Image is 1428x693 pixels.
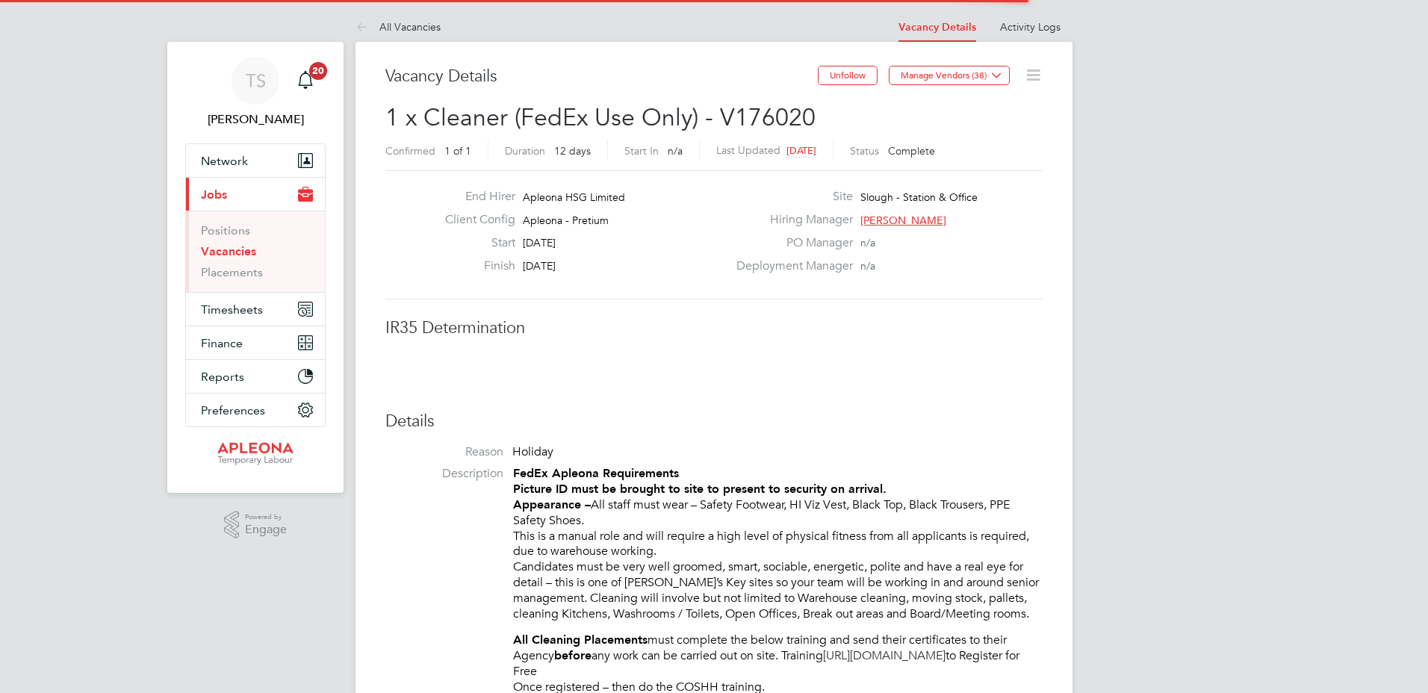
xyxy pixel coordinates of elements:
[512,444,553,459] span: Holiday
[385,144,435,158] label: Confirmed
[245,511,287,523] span: Powered by
[505,144,545,158] label: Duration
[186,211,325,292] div: Jobs
[186,394,325,426] button: Preferences
[727,212,853,228] label: Hiring Manager
[167,42,344,493] nav: Main navigation
[823,648,946,663] a: [URL][DOMAIN_NAME]
[433,189,515,205] label: End Hirer
[245,523,287,536] span: Engage
[716,143,780,157] label: Last Updated
[624,144,659,158] label: Start In
[860,214,946,227] span: [PERSON_NAME]
[727,189,853,205] label: Site
[727,235,853,251] label: PO Manager
[860,190,978,204] span: Slough - Station & Office
[201,223,250,237] a: Positions
[860,236,875,249] span: n/a
[186,326,325,359] button: Finance
[554,648,592,662] strong: before
[224,511,288,539] a: Powered byEngage
[860,259,875,273] span: n/a
[201,336,243,350] span: Finance
[444,144,471,158] span: 1 of 1
[523,214,609,227] span: Apleona - Pretium
[523,190,625,204] span: Apleona HSG Limited
[554,144,591,158] span: 12 days
[201,154,248,168] span: Network
[185,57,326,128] a: TS[PERSON_NAME]
[889,66,1010,85] button: Manage Vendors (38)
[291,57,320,105] a: 20
[818,66,878,85] button: Unfollow
[201,403,265,417] span: Preferences
[850,144,879,158] label: Status
[201,244,256,258] a: Vacancies
[523,259,556,273] span: [DATE]
[513,633,648,647] strong: All Cleaning Placements
[433,212,515,228] label: Client Config
[385,411,1043,432] h3: Details
[786,144,816,157] span: [DATE]
[385,466,503,482] label: Description
[186,144,325,177] button: Network
[201,187,227,202] span: Jobs
[385,103,816,132] span: 1 x Cleaner (FedEx Use Only) - V176020
[1000,20,1061,34] a: Activity Logs
[513,497,591,512] strong: Appearance –
[186,293,325,326] button: Timesheets
[513,466,679,480] strong: FedEx Apleona Requirements
[185,442,326,466] a: Go to home page
[217,442,294,466] img: apleona-logo-retina.png
[727,258,853,274] label: Deployment Manager
[888,144,935,158] span: Complete
[898,21,976,34] a: Vacancy Details
[186,178,325,211] button: Jobs
[185,111,326,128] span: Tracy Sellick
[385,317,1043,339] h3: IR35 Determination
[523,236,556,249] span: [DATE]
[201,370,244,384] span: Reports
[201,302,263,317] span: Timesheets
[668,144,683,158] span: n/a
[201,265,263,279] a: Placements
[433,258,515,274] label: Finish
[385,444,503,460] label: Reason
[513,482,887,496] strong: Picture ID must be brought to site to present to security on arrival.
[246,71,266,90] span: TS
[385,66,818,87] h3: Vacancy Details
[309,62,327,80] span: 20
[433,235,515,251] label: Start
[356,20,441,34] a: All Vacancies
[186,360,325,393] button: Reports
[513,466,1043,621] p: All staff must wear – Safety Footwear, HI Viz Vest, Black Top, Black Trousers, PPE Safety Shoes. ...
